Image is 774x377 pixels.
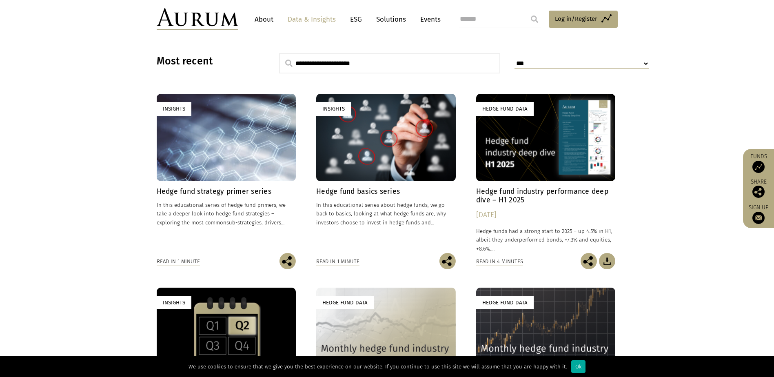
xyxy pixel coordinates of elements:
[599,253,615,269] img: Download Article
[157,55,259,67] h3: Most recent
[284,12,340,27] a: Data & Insights
[752,212,765,224] img: Sign up to our newsletter
[226,220,262,226] span: sub-strategies
[157,94,296,253] a: Insights Hedge fund strategy primer series In this educational series of hedge fund primers, we t...
[476,102,534,115] div: Hedge Fund Data
[157,201,296,226] p: In this educational series of hedge fund primers, we take a deeper look into hedge fund strategie...
[526,11,543,27] input: Submit
[285,60,293,67] img: search.svg
[157,8,238,30] img: Aurum
[346,12,366,27] a: ESG
[279,253,296,269] img: Share this post
[476,94,616,253] a: Hedge Fund Data Hedge fund industry performance deep dive – H1 2025 [DATE] Hedge funds had a stro...
[549,11,618,28] a: Log in/Register
[316,102,351,115] div: Insights
[747,204,770,224] a: Sign up
[316,201,456,226] p: In this educational series about hedge funds, we go back to basics, looking at what hedge funds a...
[157,257,200,266] div: Read in 1 minute
[476,187,616,204] h4: Hedge fund industry performance deep dive – H1 2025
[157,296,191,309] div: Insights
[747,179,770,198] div: Share
[316,257,359,266] div: Read in 1 minute
[555,14,597,24] span: Log in/Register
[752,186,765,198] img: Share this post
[571,360,585,373] div: Ok
[439,253,456,269] img: Share this post
[416,12,441,27] a: Events
[316,296,374,309] div: Hedge Fund Data
[476,227,616,253] p: Hedge funds had a strong start to 2025 – up 4.5% in H1, albeit they underperformed bonds, +7.3% a...
[476,209,616,221] div: [DATE]
[372,12,410,27] a: Solutions
[752,161,765,173] img: Access Funds
[581,253,597,269] img: Share this post
[316,187,456,196] h4: Hedge fund basics series
[476,296,534,309] div: Hedge Fund Data
[476,257,523,266] div: Read in 4 minutes
[157,102,191,115] div: Insights
[747,153,770,173] a: Funds
[157,187,296,196] h4: Hedge fund strategy primer series
[316,94,456,253] a: Insights Hedge fund basics series In this educational series about hedge funds, we go back to bas...
[251,12,277,27] a: About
